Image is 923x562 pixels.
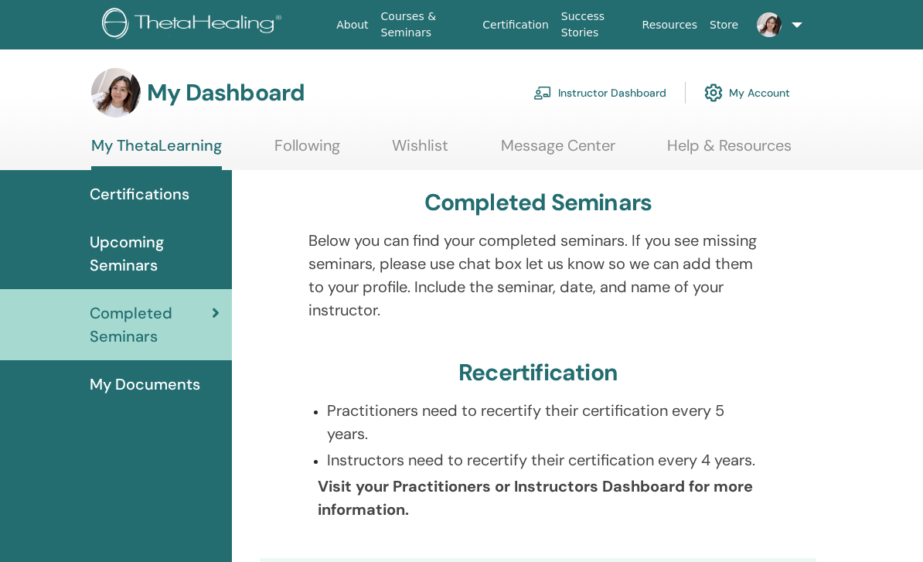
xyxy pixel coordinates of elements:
a: Resources [636,11,704,39]
b: Visit your Practitioners or Instructors Dashboard for more information. [318,476,753,519]
a: Wishlist [392,136,448,166]
span: My Documents [90,373,200,396]
a: Success Stories [555,2,636,47]
h3: Completed Seminars [424,189,652,216]
a: Instructor Dashboard [533,76,666,110]
a: Certification [476,11,554,39]
p: Instructors need to recertify their certification every 4 years. [327,448,768,472]
span: Upcoming Seminars [90,230,220,277]
p: Below you can find your completed seminars. If you see missing seminars, please use chat box let ... [308,229,768,322]
img: cog.svg [704,80,723,106]
a: Message Center [501,136,615,166]
a: Store [703,11,744,39]
img: logo.png [102,8,287,43]
span: Completed Seminars [90,301,212,348]
a: My Account [704,76,790,110]
h3: My Dashboard [147,79,305,107]
a: Courses & Seminars [375,2,477,47]
span: Certifications [90,182,189,206]
a: My ThetaLearning [91,136,222,170]
a: About [330,11,374,39]
a: Following [274,136,340,166]
p: Practitioners need to recertify their certification every 5 years. [327,399,768,445]
h3: Recertification [458,359,618,387]
img: chalkboard-teacher.svg [533,86,552,100]
a: Help & Resources [667,136,792,166]
img: default.jpg [757,12,782,37]
img: default.jpg [91,68,141,118]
